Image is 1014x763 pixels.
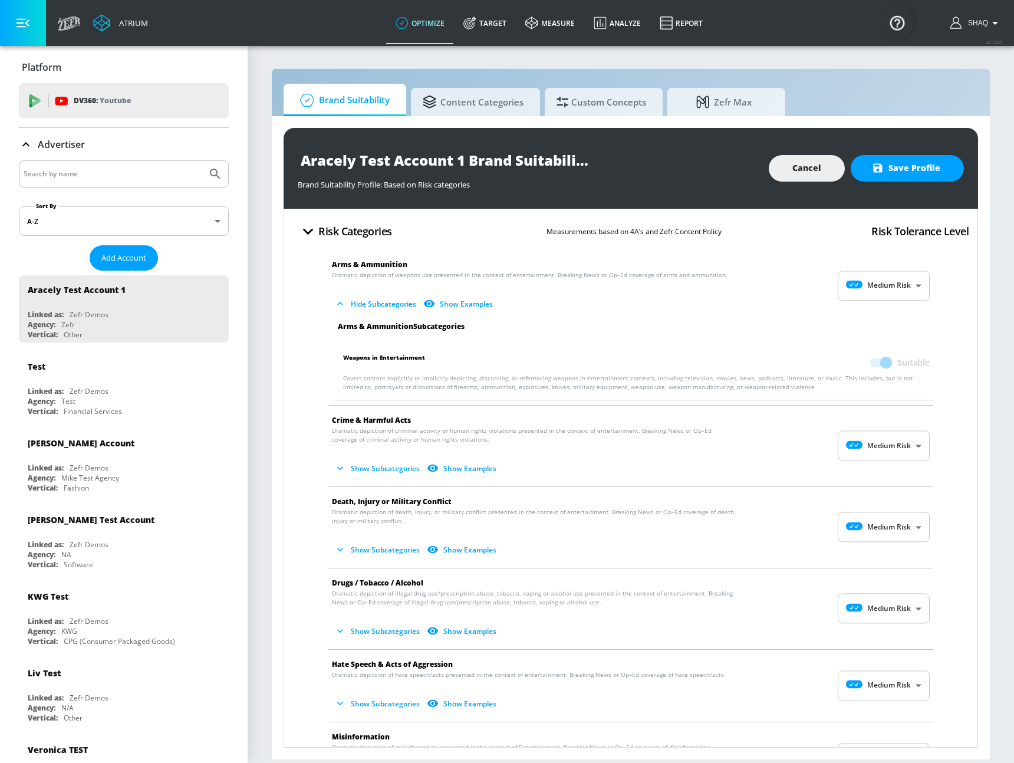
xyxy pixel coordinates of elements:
div: Other [64,330,83,340]
button: Show Examples [421,294,498,314]
span: Dramatic depiction of misinformation presented in the context of Entertainment, Breaking News or ... [332,743,712,752]
div: Test [61,396,75,406]
p: Measurements based on 4A’s and Zefr Content Policy [546,225,722,238]
div: KWG Test [28,591,68,602]
p: Medium Risk [867,603,911,614]
div: Zefr Demos [70,693,108,703]
div: Liv Test [28,667,61,679]
a: optimize [386,2,454,44]
div: Linked as: [28,693,64,703]
div: Test [28,361,45,372]
div: Agency: [28,703,55,713]
span: Arms & Ammunition [332,259,407,269]
div: TestLinked as:Zefr DemosAgency:TestVertical:Financial Services [19,352,229,419]
span: Drugs / Tobacco / Alcohol [332,578,423,588]
a: Target [454,2,516,44]
div: Financial Services [64,406,122,416]
span: Death, Injury or Military Conflict [332,496,452,507]
button: Show Subcategories [332,540,424,560]
div: Linked as: [28,540,64,550]
div: Agency: [28,626,55,636]
div: Fashion [64,483,89,493]
div: Advertiser [19,128,229,161]
div: Software [64,560,93,570]
div: A-Z [19,206,229,236]
div: Other [64,713,83,723]
div: Platform [19,51,229,84]
div: Brand Suitability Profile: Based on Risk categories [298,173,757,190]
button: Show Subcategories [332,459,424,478]
div: Zefr Demos [70,616,108,626]
p: Medium Risk [867,680,911,691]
div: [PERSON_NAME] Account [28,438,134,449]
button: Show Subcategories [332,621,424,641]
a: Analyze [584,2,650,44]
div: KWG [61,626,77,636]
button: Show Subcategories [332,694,424,713]
div: [PERSON_NAME] AccountLinked as:Zefr DemosAgency:Mike Test AgencyVertical:Fashion [19,429,229,496]
button: Hide Subcategories [332,294,421,314]
button: Shaq [950,16,1002,30]
div: Agency: [28,320,55,330]
div: [PERSON_NAME] Test AccountLinked as:Zefr DemosAgency:NAVertical:Software [19,505,229,573]
p: Medium Risk [867,281,911,291]
div: Vertical: [28,636,58,646]
div: Vertical: [28,713,58,723]
p: Covers content explicitly or implicitly depicting, discussing, or referencing weapons in entertai... [343,374,930,392]
span: Content Categories [423,88,524,116]
div: Liv TestLinked as:Zefr DemosAgency:N/AVertical:Other [19,659,229,726]
div: Linked as: [28,310,64,320]
span: Dramatic depiction of death, injury, or military conflict presented in the context of entertainme... [332,508,737,525]
p: Youtube [100,94,131,107]
a: Atrium [93,14,148,32]
div: Vertical: [28,406,58,416]
button: Show Examples [424,540,501,560]
div: Agency: [28,473,55,483]
span: Hate Speech & Acts of Aggression [332,659,453,669]
button: Show Examples [424,694,501,713]
span: Custom Concepts [557,88,646,116]
div: Mike Test Agency [61,473,119,483]
span: Misinformation [332,732,390,742]
div: KWG TestLinked as:Zefr DemosAgency:KWGVertical:CPG (Consumer Packaged Goods) [19,582,229,649]
div: Zefr Demos [70,310,108,320]
button: Show Examples [424,459,501,478]
span: Cancel [792,161,821,176]
span: login as: shaquille.huang@zefr.com [963,19,988,27]
div: Agency: [28,550,55,560]
div: Atrium [114,18,148,28]
div: Zefr [61,320,75,330]
div: N/A [61,703,74,713]
span: Save Profile [874,161,940,176]
button: Save Profile [851,155,964,182]
div: Zefr Demos [70,540,108,550]
span: Suitable [897,357,930,369]
div: Linked as: [28,386,64,396]
span: Add Account [101,251,146,265]
span: Weapons in Entertainment [343,351,425,374]
div: [PERSON_NAME] Test Account [28,514,154,525]
span: Dramatic depiction of hate speech/acts presented in the context of entertainment. Breaking News o... [332,670,726,679]
div: Vertical: [28,560,58,570]
div: Vertical: [28,330,58,340]
div: Vertical: [28,483,58,493]
div: Aracely Test Account 1 [28,284,126,295]
p: Platform [22,61,61,74]
div: Linked as: [28,463,64,473]
h4: Risk Tolerance Level [871,223,969,239]
button: Show Examples [424,621,501,641]
p: Advertiser [38,138,85,151]
span: Crime & Harmful Acts [332,415,411,425]
div: Aracely Test Account 1Linked as:Zefr DemosAgency:ZefrVertical:Other [19,275,229,343]
p: Medium Risk [867,440,911,451]
span: v 4.24.0 [986,39,1002,45]
h4: Risk Categories [318,223,392,239]
button: Cancel [769,155,845,182]
a: measure [516,2,584,44]
div: DV360: Youtube [19,83,229,119]
div: Veronica TEST [28,744,88,755]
